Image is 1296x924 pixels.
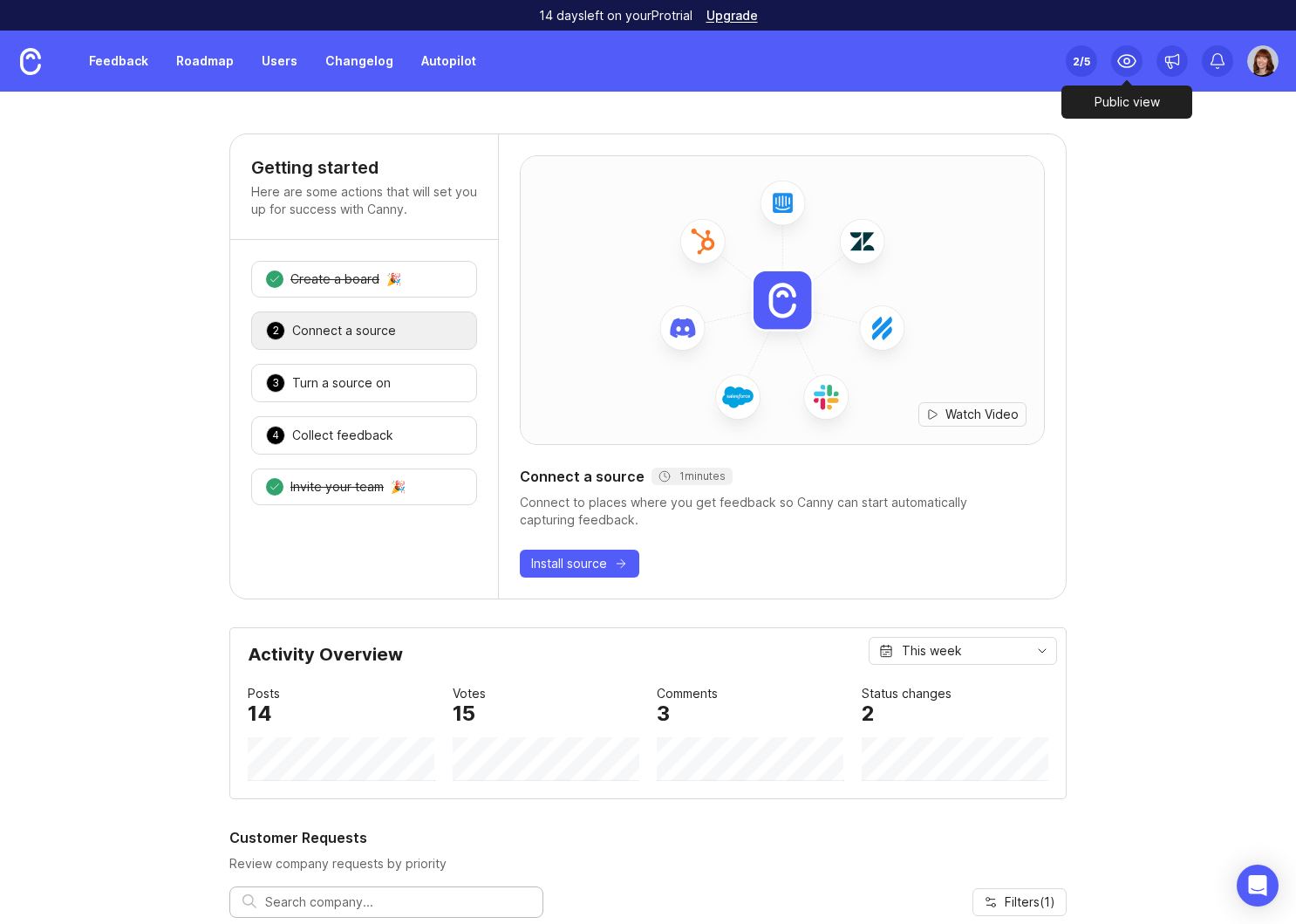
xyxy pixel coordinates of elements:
button: Watch Video [918,402,1027,427]
div: This week [902,641,962,660]
div: Open Intercom Messenger [1237,865,1279,907]
span: Filters [1005,893,1055,911]
div: 2 /5 [1073,49,1090,73]
a: Changelog [315,45,404,77]
span: Install source [531,555,607,572]
div: 🎉 [391,481,406,493]
input: Search company... [265,893,530,912]
div: Connect a source [292,322,396,339]
a: Autopilot [411,45,487,77]
h4: Getting started [251,155,477,180]
img: Canny Home [20,48,41,75]
button: Filters(1) [972,888,1067,916]
div: Activity Overview [248,646,1048,677]
div: Posts [248,684,280,703]
div: Create a board [290,270,379,288]
a: Roadmap [166,45,244,77]
h2: Customer Requests [229,827,1067,848]
div: 2 [266,321,285,340]
div: Connect a source [520,466,1045,487]
div: Turn a source on [292,374,391,392]
div: 3 [266,373,285,393]
p: 14 days left on your Pro trial [539,7,692,24]
div: Votes [453,684,486,703]
div: Public view [1061,86,1192,119]
button: Install source [520,550,639,578]
span: ( 1 ) [1040,894,1055,909]
div: 4 [266,426,285,445]
div: 2 [862,703,875,724]
div: Comments [657,684,718,703]
span: Watch Video [945,406,1019,423]
a: Upgrade [706,10,758,22]
button: 2/5 [1066,45,1097,77]
div: 14 [248,703,272,724]
div: 15 [453,703,475,724]
div: 3 [657,703,670,724]
div: 1 minutes [658,469,726,483]
img: Danielle Pichlis [1247,45,1279,77]
svg: toggle icon [1028,644,1056,658]
a: Users [251,45,308,77]
p: Review company requests by priority [229,855,1067,873]
div: Collect feedback [292,427,393,444]
img: installed-source-hero-8cc2ac6e746a3ed68ab1d0118ebd9805.png [521,143,1044,457]
a: Feedback [78,45,159,77]
div: 🎉 [386,273,401,285]
div: Connect to places where you get feedback so Canny can start automatically capturing feedback. [520,494,1045,529]
div: Invite your team [290,478,384,496]
p: Here are some actions that will set you up for success with Canny. [251,183,477,218]
div: Status changes [862,684,952,703]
